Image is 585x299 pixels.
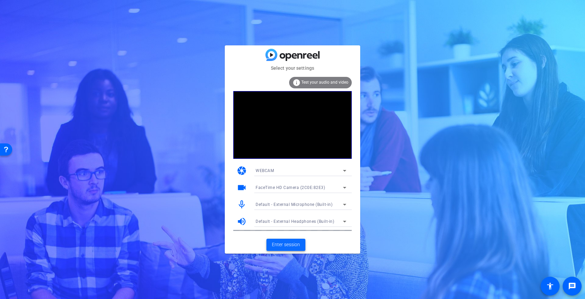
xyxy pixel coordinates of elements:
span: Default - External Headphones (Built-in) [256,219,334,224]
mat-icon: videocam [237,183,247,193]
mat-icon: camera [237,166,247,176]
button: Enter session [266,239,305,251]
mat-icon: message [568,282,576,290]
span: Test your audio and video [301,80,348,85]
mat-icon: volume_up [237,216,247,227]
span: Enter session [272,241,300,248]
span: WEBCAM [256,168,274,173]
img: blue-gradient.svg [265,49,320,61]
span: FaceTime HD Camera (2C0E:82E3) [256,185,325,190]
mat-icon: accessibility [546,282,554,290]
mat-icon: mic_none [237,199,247,210]
mat-icon: info [292,79,301,87]
span: Default - External Microphone (Built-in) [256,202,332,207]
mat-card-subtitle: Select your settings [225,64,360,72]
